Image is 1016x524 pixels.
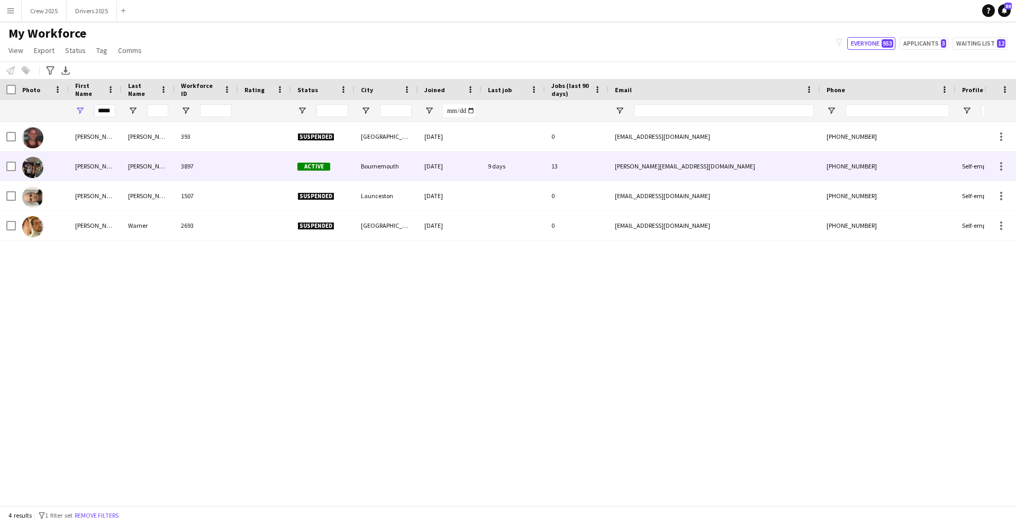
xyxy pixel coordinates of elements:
span: Jobs (last 90 days) [551,82,589,97]
img: Jason Martin [22,157,43,178]
button: Open Filter Menu [297,106,307,116]
div: [EMAIL_ADDRESS][DOMAIN_NAME] [609,181,820,210]
button: Crew 2025 [22,1,67,21]
span: Profile [962,86,983,94]
div: [DATE] [418,122,482,151]
button: Applicants3 [900,37,948,50]
span: 12 [997,39,1005,48]
button: Waiting list12 [952,37,1008,50]
div: [PERSON_NAME] [69,122,122,151]
input: First Name Filter Input [94,104,115,117]
span: Photo [22,86,40,94]
button: Open Filter Menu [827,106,836,116]
div: 0 [545,211,609,240]
span: Comms [118,46,142,55]
button: Open Filter Menu [128,106,138,116]
span: Export [34,46,55,55]
div: 3897 [175,152,238,181]
span: Status [297,86,318,94]
div: [EMAIL_ADDRESS][DOMAIN_NAME] [609,211,820,240]
span: 953 [882,39,893,48]
div: [PERSON_NAME] [69,211,122,240]
button: Drivers 2025 [67,1,117,21]
input: Workforce ID Filter Input [200,104,232,117]
app-action-btn: Export XLSX [59,64,72,77]
span: Workforce ID [181,82,219,97]
span: View [8,46,23,55]
span: Tag [96,46,107,55]
app-action-btn: Advanced filters [44,64,57,77]
span: Active [297,163,330,171]
a: Comms [114,43,146,57]
input: Email Filter Input [634,104,814,117]
span: Last Name [128,82,156,97]
span: Phone [827,86,845,94]
div: 2693 [175,211,238,240]
div: [PERSON_NAME] [69,152,122,181]
a: Export [30,43,59,57]
input: Last Name Filter Input [147,104,168,117]
input: Phone Filter Input [846,104,949,117]
div: [GEOGRAPHIC_DATA] [355,211,418,240]
button: Open Filter Menu [181,106,190,116]
img: Jason Warner [22,216,43,237]
input: City Filter Input [380,104,412,117]
span: City [361,86,373,94]
span: My Workforce [8,25,86,41]
div: 13 [545,152,609,181]
div: [PHONE_NUMBER] [820,181,956,210]
div: [EMAIL_ADDRESS][DOMAIN_NAME] [609,122,820,151]
div: Warner [122,211,175,240]
button: Remove filters [72,510,121,521]
div: [DATE] [418,181,482,210]
span: Last job [488,86,512,94]
button: Everyone953 [847,37,895,50]
div: [PERSON_NAME][EMAIL_ADDRESS][DOMAIN_NAME] [609,152,820,181]
div: 393 [175,122,238,151]
span: Suspended [297,222,334,230]
span: Email [615,86,632,94]
span: Rating [244,86,265,94]
div: [PHONE_NUMBER] [820,122,956,151]
input: Status Filter Input [316,104,348,117]
div: Launceston [355,181,418,210]
img: Jason Marshall [22,127,43,148]
button: Open Filter Menu [424,106,434,116]
span: Suspended [297,133,334,141]
button: Open Filter Menu [361,106,370,116]
a: Status [61,43,90,57]
div: [PERSON_NAME] [122,122,175,151]
div: [PERSON_NAME] [69,181,122,210]
button: Open Filter Menu [962,106,972,116]
a: Tag [92,43,112,57]
div: 0 [545,181,609,210]
button: Open Filter Menu [615,106,624,116]
div: [DATE] [418,211,482,240]
img: Jason Rockey [22,186,43,208]
div: 0 [545,122,609,151]
div: [GEOGRAPHIC_DATA] [355,122,418,151]
a: 50 [998,4,1011,17]
span: First Name [75,82,103,97]
span: Suspended [297,192,334,200]
div: [PERSON_NAME] [122,152,175,181]
div: 9 days [482,152,545,181]
a: View [4,43,28,57]
div: Bournemouth [355,152,418,181]
div: 1507 [175,181,238,210]
div: [DATE] [418,152,482,181]
button: Open Filter Menu [75,106,85,116]
div: [PHONE_NUMBER] [820,211,956,240]
input: Joined Filter Input [443,104,475,117]
span: 3 [941,39,946,48]
div: [PHONE_NUMBER] [820,152,956,181]
span: Joined [424,86,445,94]
div: [PERSON_NAME] [122,181,175,210]
span: 50 [1004,3,1012,10]
span: 1 filter set [45,511,72,519]
span: Status [65,46,86,55]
